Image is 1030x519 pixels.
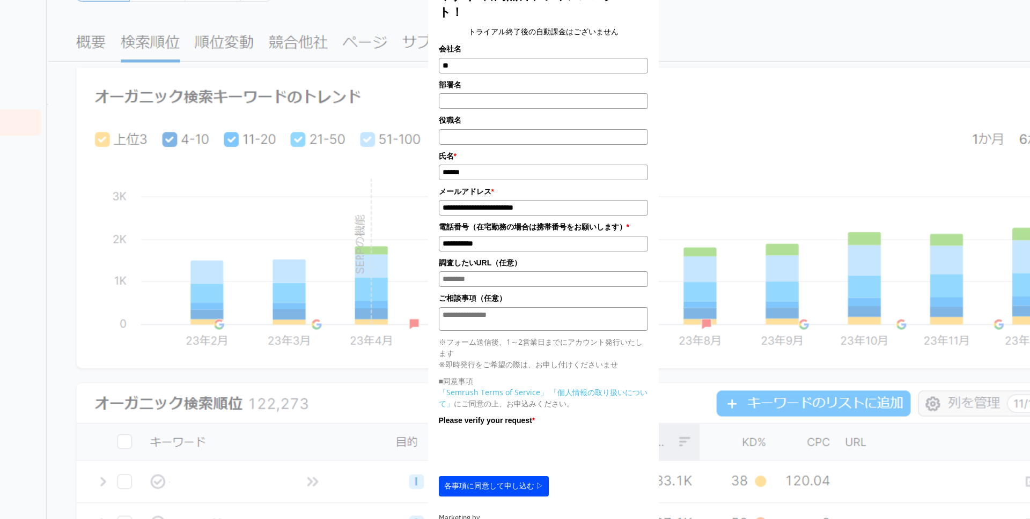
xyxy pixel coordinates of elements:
p: ※フォーム送信後、1～2営業日までにアカウント発行いたします ※即時発行をご希望の際は、お申し付けくださいませ [439,336,648,370]
a: 「個人情報の取り扱いについて」 [439,387,648,409]
a: 「Semrush Terms of Service」 [439,387,548,397]
label: メールアドレス [439,186,648,197]
p: にご同意の上、お申込みください。 [439,387,648,409]
label: 調査したいURL（任意） [439,257,648,269]
label: 会社名 [439,43,648,55]
p: ■同意事項 [439,375,648,387]
center: トライアル終了後の自動課金はございません [439,26,648,38]
label: 氏名 [439,150,648,162]
label: ご相談事項（任意） [439,292,648,304]
iframe: reCAPTCHA [439,429,602,471]
button: 各事項に同意して申し込む ▷ [439,476,549,496]
label: Please verify your request [439,414,648,426]
label: 電話番号（在宅勤務の場合は携帯番号をお願いします） [439,221,648,233]
label: 部署名 [439,79,648,91]
label: 役職名 [439,114,648,126]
